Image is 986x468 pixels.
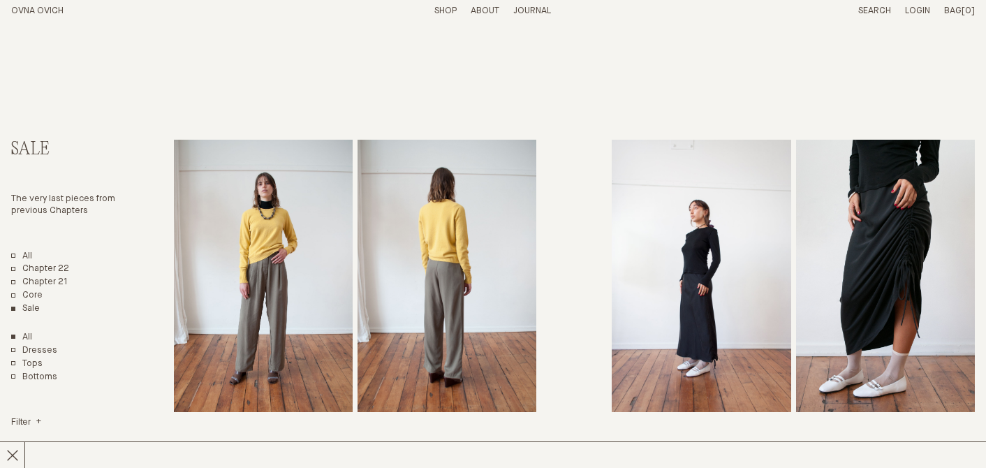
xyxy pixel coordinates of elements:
[11,332,32,344] a: Show All
[962,6,975,15] span: [0]
[174,440,537,452] h3: Me Trouser
[11,290,43,302] a: Core
[11,345,57,357] a: Dresses
[471,6,499,17] summary: About
[858,6,891,15] a: Search
[174,140,353,412] img: Me Trouser
[11,140,122,160] h2: Sale
[11,417,41,429] summary: Filter
[11,303,40,315] a: Sale
[11,251,32,263] a: All
[612,440,975,452] h3: Shall We Skirt
[11,358,43,370] a: Tops
[11,277,68,288] a: Chapter 21
[944,6,962,15] span: Bag
[11,6,64,15] a: Home
[11,372,57,383] a: Bottoms
[434,6,457,15] a: Shop
[11,193,122,217] p: The very last pieces from previous Chapters
[905,6,930,15] a: Login
[612,140,790,412] img: Shall We Skirt
[11,263,69,275] a: Chapter 22
[513,6,551,15] a: Journal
